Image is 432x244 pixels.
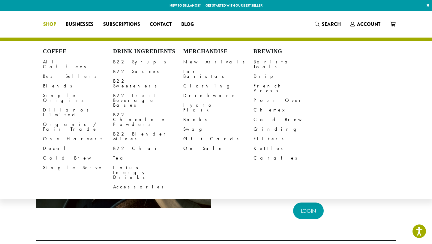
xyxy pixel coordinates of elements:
a: Kettles [253,144,324,153]
a: Blends [43,81,113,91]
a: B22 Fruit Beverage Bases [113,91,183,110]
span: Subscriptions [103,21,140,28]
a: Shop [38,20,61,29]
a: B22 Sweeteners [113,76,183,91]
a: Accessories [113,182,183,192]
a: Carafes [253,153,324,163]
a: New Arrivals [183,57,253,67]
a: Books [183,115,253,124]
a: Drinkware [183,91,253,100]
a: Cold Brew [43,153,113,163]
a: Tea [113,153,183,163]
a: Search [310,19,346,29]
a: B22 Sauces [113,67,183,76]
a: All Coffees [43,57,113,72]
a: Chemex [253,105,324,115]
h4: Coffee [43,48,113,55]
a: Filters [253,134,324,144]
a: French Press [253,81,324,96]
span: Businesses [66,21,94,28]
a: Grinding [253,124,324,134]
a: Hydro Flask [183,100,253,115]
a: Gift Cards [183,134,253,144]
span: Blog [181,21,194,28]
span: Search [322,21,341,28]
span: Contact [150,21,172,28]
a: B22 Syrups [113,57,183,67]
a: One Harvest [43,134,113,144]
span: Account [357,21,380,28]
a: On Sale [183,144,253,153]
a: Single Origins [43,91,113,105]
a: LOGIN [293,203,324,219]
a: Pour Over [253,96,324,105]
a: Best Sellers [43,72,113,81]
a: Swag [183,124,253,134]
a: Decaf [43,144,113,153]
a: Cold Brew [253,115,324,124]
a: Single Serve [43,163,113,172]
h4: Drink Ingredients [113,48,183,55]
a: Barista Tools [253,57,324,72]
h4: Brewing [253,48,324,55]
a: Clothing [183,81,253,91]
a: Dillanos Limited [43,105,113,120]
span: Shop [43,21,56,28]
a: Get started with our best seller [205,3,262,8]
a: B22 Blender Mixes [113,129,183,144]
a: B22 Chocolate Powders [113,110,183,129]
a: B22 Chai [113,144,183,153]
a: For Baristas [183,67,253,81]
h4: Merchandise [183,48,253,55]
a: Organic / Fair Trade [43,120,113,134]
a: Lotus Energy Drinks [113,163,183,182]
a: Drip [253,72,324,81]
